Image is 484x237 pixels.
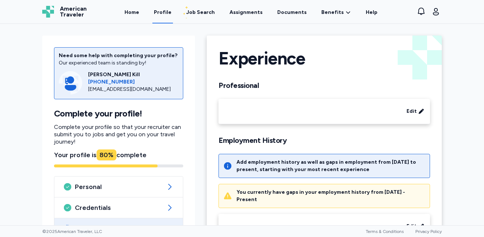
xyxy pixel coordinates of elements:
a: Benefits [321,9,351,16]
span: Edit [407,223,417,230]
a: Profile [152,1,173,23]
span: Experience [75,224,162,233]
div: Your profile is complete [54,150,183,160]
span: Edit [407,108,417,115]
span: Credentials [75,203,162,212]
p: Complete your profile so that your recruiter can submit you to jobs and get you on your travel jo... [54,123,183,145]
img: Consultant [59,71,82,95]
h1: Experience [218,47,305,69]
span: American Traveler [60,6,87,18]
div: [EMAIL_ADDRESS][DOMAIN_NAME] [88,86,178,93]
a: Terms & Conditions [366,229,404,234]
a: [PHONE_NUMBER] [88,78,178,86]
div: Our experienced team is standing by! [59,59,178,67]
a: Privacy Policy [415,229,442,234]
span: Personal [75,182,162,191]
span: © 2025 American Traveler, LLC [42,229,102,234]
div: Job Search [186,9,215,16]
div: [PERSON_NAME] Kill [88,71,178,78]
h2: Employment History [218,136,430,145]
h1: Complete your profile! [54,108,183,119]
div: Add employment history as well as gaps in employment from [DATE] to present, starting with your m... [236,159,425,173]
img: Logo [42,6,54,18]
div: 80 % [97,149,116,160]
h2: Professional [218,81,430,90]
div: You currently have gaps in your employment history from [DATE] - Present [236,189,425,203]
span: Benefits [321,9,344,16]
div: Need some help with completing your profile? [59,52,178,59]
div: Edit [218,99,430,124]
